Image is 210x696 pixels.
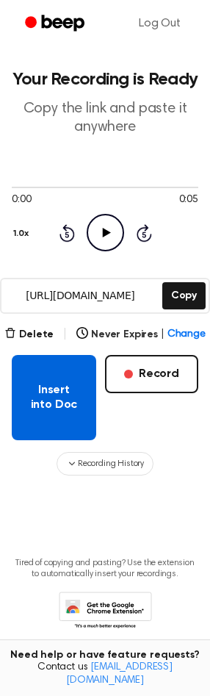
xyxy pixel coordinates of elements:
[124,6,195,41] a: Log Out
[12,193,31,208] span: 0:00
[161,327,164,342] span: |
[12,71,198,88] h1: Your Recording is Ready
[57,452,153,476] button: Recording History
[62,326,68,343] span: |
[12,100,198,137] p: Copy the link and paste it anywhere
[78,457,144,470] span: Recording History
[66,662,173,686] a: [EMAIL_ADDRESS][DOMAIN_NAME]
[15,10,98,38] a: Beep
[9,661,201,687] span: Contact us
[4,327,54,342] button: Delete
[105,355,198,393] button: Record
[12,355,96,440] button: Insert into Doc
[12,221,34,246] button: 1.0x
[179,193,198,208] span: 0:05
[162,282,206,309] button: Copy
[12,558,198,580] p: Tired of copying and pasting? Use the extension to automatically insert your recordings.
[167,327,206,342] span: Change
[76,327,206,342] button: Never Expires|Change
